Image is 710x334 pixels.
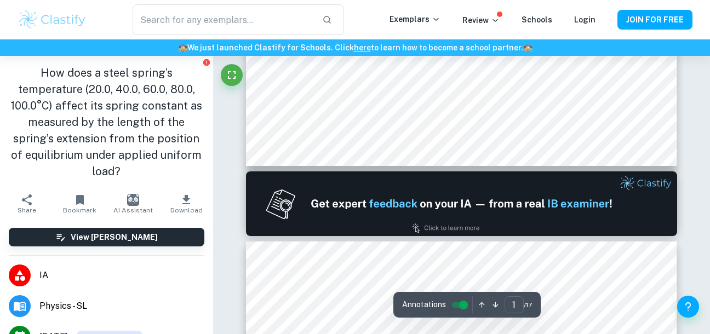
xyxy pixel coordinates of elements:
[462,14,500,26] p: Review
[127,194,139,206] img: AI Assistant
[160,188,213,219] button: Download
[390,13,440,25] p: Exemplars
[63,206,96,214] span: Bookmark
[39,300,204,313] span: Physics - SL
[53,188,106,219] button: Bookmark
[9,65,204,180] h1: How does a steel spring’s temperature (20.0, 40.0, 60.0, 80.0, 100.0°C) affect its spring constan...
[677,296,699,318] button: Help and Feedback
[617,10,692,30] button: JOIN FOR FREE
[524,300,532,310] span: / 17
[203,58,211,66] button: Report issue
[9,228,204,246] button: View [PERSON_NAME]
[113,206,153,214] span: AI Assistant
[2,42,708,54] h6: We just launched Clastify for Schools. Click to learn how to become a school partner.
[133,4,313,35] input: Search for any exemplars...
[39,269,204,282] span: IA
[574,15,596,24] a: Login
[178,43,187,52] span: 🏫
[18,206,36,214] span: Share
[246,171,677,236] img: Ad
[71,231,158,243] h6: View [PERSON_NAME]
[106,188,159,219] button: AI Assistant
[402,299,446,310] span: Annotations
[221,64,243,86] button: Fullscreen
[170,206,203,214] span: Download
[18,9,87,31] img: Clastify logo
[522,15,552,24] a: Schools
[523,43,532,52] span: 🏫
[354,43,371,52] a: here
